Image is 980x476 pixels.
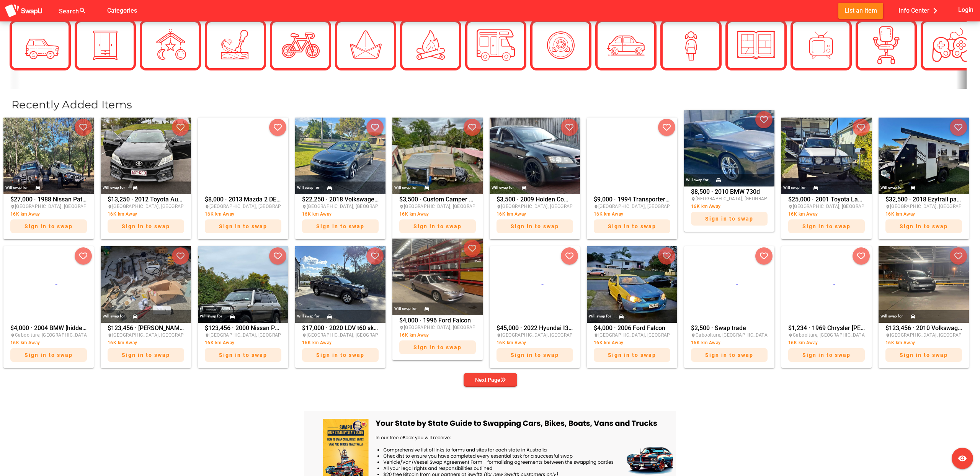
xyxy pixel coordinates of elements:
span: 16K km Away [302,211,332,217]
span: [GEOGRAPHIC_DATA], [GEOGRAPHIC_DATA] [112,332,207,338]
span: 16K km Away [885,211,915,217]
div: Will swap for [783,183,806,192]
i: place [594,204,598,209]
img: nicholas.robertson%2Bfacebook%40swapu.com.au%2F636169502509907%2F636169502509907-photo-0.jpg [392,118,483,194]
i: place [885,204,890,209]
span: [GEOGRAPHIC_DATA], [GEOGRAPHIC_DATA] [501,204,596,209]
i: place [399,204,404,209]
div: $1,234 · 1969 Chrysler [PERSON_NAME] [PERSON_NAME] [788,325,865,366]
span: Sign in to swap [608,352,656,358]
span: Sign in to swap [413,223,462,229]
i: place [205,204,209,209]
img: nicholas.robertson%2Bfacebook%40swapu.com.au%2F9660968530615362%2F9660968530615362-photo-0.jpg [3,118,94,194]
a: Will swap for$25,000 · 2001 Toyota Landcruiser 100[GEOGRAPHIC_DATA], [GEOGRAPHIC_DATA]16K km Away... [779,118,874,239]
span: Sign in to swap [608,223,656,229]
i: place [497,204,501,209]
button: Next Page [464,373,517,387]
i: place [691,197,696,201]
span: Login [958,5,973,15]
img: nicholas.robertson%2Bfacebook%40swapu.com.au%2F1787218578570986%2F1787218578570986-photo-0.jpg [781,118,872,194]
i: visibility [958,454,967,463]
span: Sign in to swap [316,352,364,358]
div: Next Page [475,375,506,384]
button: Categories [101,3,143,18]
span: [GEOGRAPHIC_DATA], [GEOGRAPHIC_DATA] [307,332,402,338]
span: [GEOGRAPHIC_DATA], [GEOGRAPHIC_DATA] [15,204,110,209]
span: [GEOGRAPHIC_DATA], [GEOGRAPHIC_DATA] [696,196,791,201]
span: Sign in to swap [802,352,851,358]
i: place [594,333,598,338]
i: place [302,204,307,209]
span: Sign in to swap [413,344,462,350]
span: 16K km Away [302,340,332,345]
i: place [108,333,112,338]
span: [GEOGRAPHIC_DATA], [GEOGRAPHIC_DATA] [112,204,207,209]
div: $123,456 · 2010 Volkswagen Golf [885,325,962,366]
div: Will swap for [394,183,417,192]
span: Caboolture, [GEOGRAPHIC_DATA] [793,332,866,338]
div: $2,500 · Swap trade [691,325,768,366]
span: Sign in to swap [900,352,948,358]
span: [GEOGRAPHIC_DATA], [GEOGRAPHIC_DATA] [209,204,305,209]
i: false [96,6,105,15]
a: Will swap for$123,456 · 2000 Nissan Patrol[GEOGRAPHIC_DATA], [GEOGRAPHIC_DATA]16K km AwaySign in ... [196,246,290,368]
div: Will swap for [5,183,28,192]
img: nicholas.robertson%2Bfacebook%40swapu.com.au%2F1882783392305878%2F1882783392305878-photo-0.jpg [684,110,774,186]
div: $9,000 · 1994 Transporter t4 [594,196,670,237]
span: 16K km Away [108,340,137,345]
div: Will swap for [880,183,903,192]
i: place [788,204,793,209]
button: Login [957,3,975,17]
div: $8,000 · 2013 Mazda 2 DE Series 2 Neo Hatchback 5dr Man 5sp 1.5i [MY13] [205,196,281,237]
i: place [108,204,112,209]
div: $32,500 · 2018 Ezytrail parkes 13 [885,196,962,237]
div: Will swap for [589,312,611,321]
a: Will swap for$27,000 · 1988 Nissan Patrol[GEOGRAPHIC_DATA], [GEOGRAPHIC_DATA]16K km AwaySign in t... [2,118,96,239]
span: [GEOGRAPHIC_DATA], [GEOGRAPHIC_DATA] [793,204,888,209]
img: nicholas.robertson%2Bfacebook%40swapu.com.au%2F24073372642359627%2F24073372642359627-photo-0.jpg [879,246,969,323]
i: place [885,333,890,338]
span: Sign in to swap [24,352,73,358]
i: place [497,333,501,338]
span: [GEOGRAPHIC_DATA], [GEOGRAPHIC_DATA] [307,204,402,209]
a: Will swap for$123,456 · 2010 Volkswagen Golf[GEOGRAPHIC_DATA], [GEOGRAPHIC_DATA]16K km AwaySign i... [877,246,971,368]
span: Sign in to swap [511,352,559,358]
span: Recently Added Items [11,98,132,111]
a: $1,234 · 1969 Chrysler [PERSON_NAME] [PERSON_NAME]Caboolture, [GEOGRAPHIC_DATA]16K km AwaySign in... [779,246,874,368]
button: List an Item [838,3,883,18]
span: 16K km Away [108,211,137,217]
span: Caboolture, [GEOGRAPHIC_DATA] [15,332,88,338]
i: place [10,204,15,209]
div: $17,000 · 2020 LDV t60 sk8c luxe utility dual cab 4dr spts auto 6sp 4x4 890kg 2.8dt [302,325,379,366]
button: Info Center [892,3,947,18]
span: 16K km Away [788,340,818,345]
div: Will swap for [880,312,903,321]
span: Sign in to swap [24,223,73,229]
div: $4,000 · 2004 BMW [hidden information]465407 [10,325,87,366]
span: [GEOGRAPHIC_DATA], [GEOGRAPHIC_DATA] [404,325,499,330]
div: $123,456 · 2000 Nissan Patrol [205,325,281,366]
span: Sign in to swap [219,352,267,358]
img: nicholas.robertson%2Bfacebook%40swapu.com.au%2F1496865811298108%2F1496865811298108-photo-0.jpg [879,118,969,194]
img: nicholas.robertson%2Bfacebook%40swapu.com.au%2F765820276208014%2F765820276208014-photo-0.jpg [392,239,483,315]
span: Sign in to swap [122,352,170,358]
a: $4,000 · 2004 BMW [hidden information]465407Caboolture, [GEOGRAPHIC_DATA]16K km AwaySign in to swap [2,246,96,368]
i: place [788,333,793,338]
span: 16K km Away [594,211,623,217]
a: $9,000 · 1994 Transporter t4[GEOGRAPHIC_DATA], [GEOGRAPHIC_DATA]16K km AwaySign in to swap [585,118,679,239]
img: nicholas.robertson%2Bfacebook%40swapu.com.au%2F1787904998819495%2F1787904998819495-photo-0.jpg [587,246,677,323]
a: Will swap for$22,250 · 2018 Volkswagen Golf[GEOGRAPHIC_DATA], [GEOGRAPHIC_DATA]16K km AwaySign in... [293,118,387,239]
span: 16K km Away [497,211,526,217]
span: Sign in to swap [705,352,753,358]
div: $4,000 · 2006 Ford Falcon [594,325,670,366]
a: Will swap for$3,500 · Custom Camper Trailer[GEOGRAPHIC_DATA], [GEOGRAPHIC_DATA]16K km AwaySign in... [390,118,485,239]
span: Sign in to swap [219,223,267,229]
a: Will swap for$3,500 · 2009 Holden Commodore[GEOGRAPHIC_DATA], [GEOGRAPHIC_DATA]16K km AwaySign in... [488,118,582,239]
span: Info Center [898,4,941,17]
div: $3,500 · 2009 Holden Commodore [497,196,573,237]
span: 16K km Away [594,340,623,345]
div: $13,250 · 2012 Toyota Aurion [108,196,184,237]
div: Will swap for [492,183,514,192]
span: 16K km Away [497,340,526,345]
div: $22,250 · 2018 Volkswagen Golf [302,196,379,237]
